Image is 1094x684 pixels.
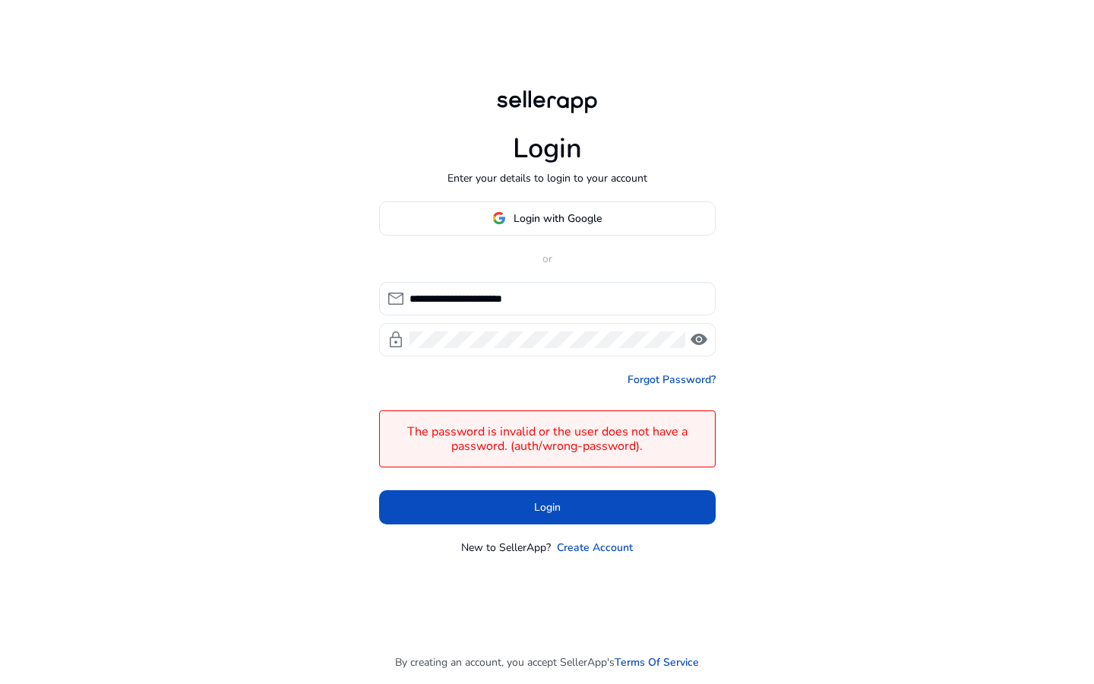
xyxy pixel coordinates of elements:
[690,331,708,349] span: visibility
[513,132,582,165] h1: Login
[557,540,633,556] a: Create Account
[628,372,716,388] a: Forgot Password?
[379,251,716,267] p: or
[514,211,602,226] span: Login with Google
[387,425,707,454] h4: The password is invalid or the user does not have a password. (auth/wrong-password).
[447,170,647,186] p: Enter your details to login to your account
[461,540,551,556] p: New to SellerApp?
[387,290,405,308] span: mail
[534,499,561,515] span: Login
[492,211,506,225] img: google-logo.svg
[615,654,699,670] a: Terms Of Service
[387,331,405,349] span: lock
[379,490,716,524] button: Login
[379,201,716,236] button: Login with Google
